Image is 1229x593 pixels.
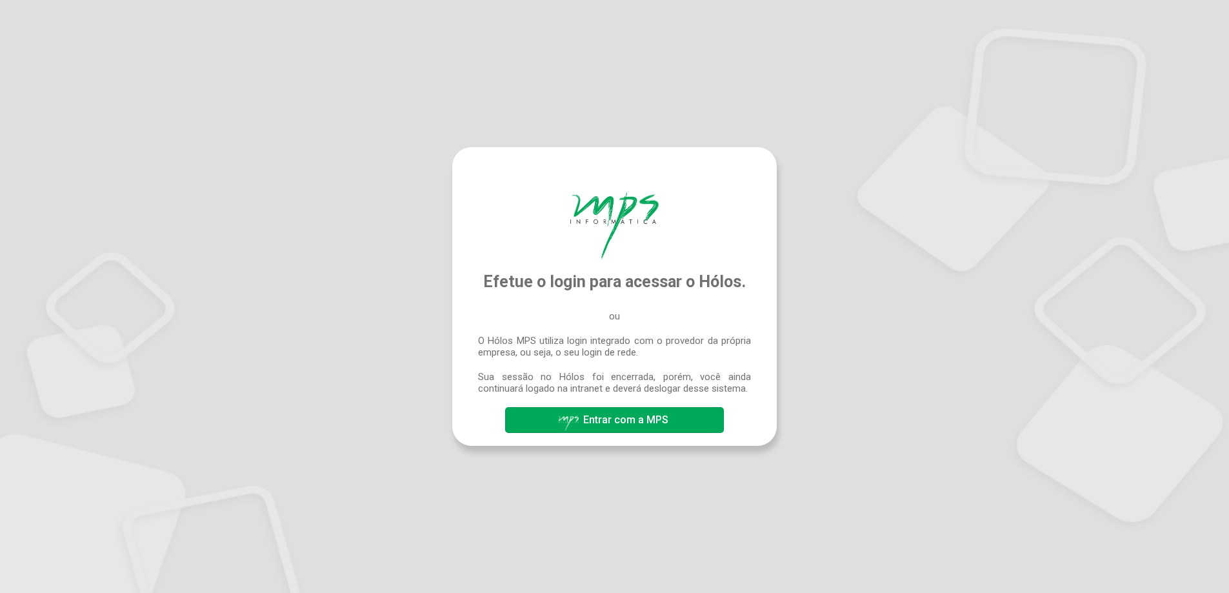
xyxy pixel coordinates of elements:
[478,371,751,394] span: Sua sessão no Hólos foi encerrada, porém, você ainda continuará logado na intranet e deverá deslo...
[483,272,746,291] span: Efetue o login para acessar o Hólos.
[478,335,751,358] span: O Hólos MPS utiliza login integrado com o provedor da própria empresa, ou seja, o seu login de rede.
[583,414,668,426] span: Entrar com a MPS
[505,407,723,433] button: Entrar com a MPS
[570,192,658,259] img: Hólos Mps Digital
[609,310,620,322] span: ou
